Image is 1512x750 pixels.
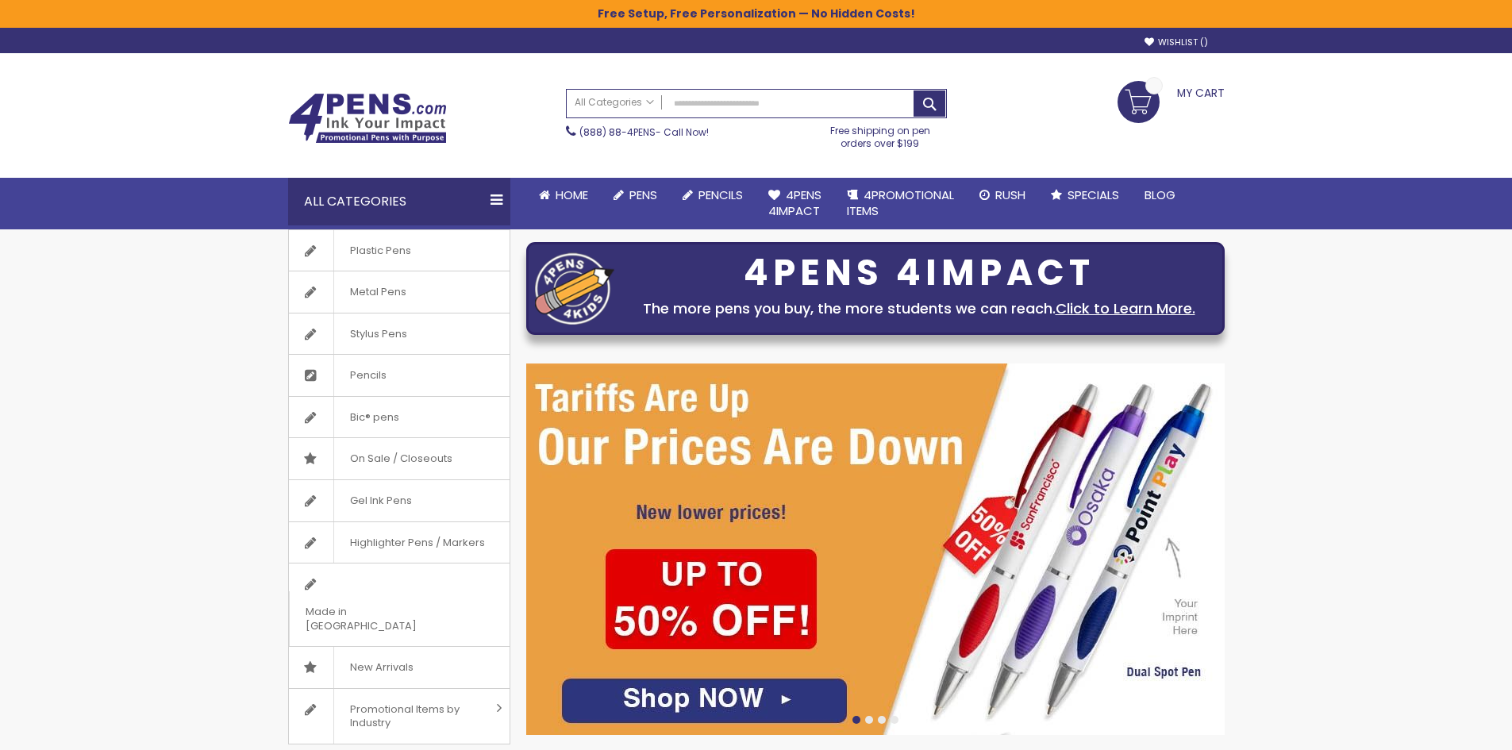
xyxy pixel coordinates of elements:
a: Stylus Pens [289,313,510,355]
span: All Categories [575,96,654,109]
img: /cheap-promotional-products.html [526,363,1225,735]
a: Blog [1132,178,1188,213]
span: - Call Now! [579,125,709,139]
span: Made in [GEOGRAPHIC_DATA] [289,591,470,646]
span: New Arrivals [333,647,429,688]
span: Home [556,187,588,203]
a: Gel Ink Pens [289,480,510,521]
a: Promotional Items by Industry [289,689,510,744]
a: Bic® pens [289,397,510,438]
span: 4PROMOTIONAL ITEMS [847,187,954,219]
a: (888) 88-4PENS [579,125,656,139]
a: Rush [967,178,1038,213]
img: four_pen_logo.png [535,252,614,325]
span: Highlighter Pens / Markers [333,522,501,563]
a: New Arrivals [289,647,510,688]
span: On Sale / Closeouts [333,438,468,479]
img: 4Pens Custom Pens and Promotional Products [288,93,447,144]
a: Made in [GEOGRAPHIC_DATA] [289,563,510,646]
a: Metal Pens [289,271,510,313]
span: Blog [1145,187,1175,203]
span: Pencils [333,355,402,396]
span: Plastic Pens [333,230,427,271]
a: Pencils [670,178,756,213]
a: On Sale / Closeouts [289,438,510,479]
div: All Categories [288,178,510,225]
a: Wishlist [1145,37,1208,48]
span: Pens [629,187,657,203]
a: 4Pens4impact [756,178,834,229]
a: Plastic Pens [289,230,510,271]
a: All Categories [567,90,662,116]
a: Pencils [289,355,510,396]
div: 4PENS 4IMPACT [622,256,1216,290]
span: Rush [995,187,1025,203]
span: Metal Pens [333,271,422,313]
span: Specials [1068,187,1119,203]
a: Pens [601,178,670,213]
a: 4PROMOTIONALITEMS [834,178,967,229]
span: 4Pens 4impact [768,187,821,219]
span: Bic® pens [333,397,415,438]
span: Promotional Items by Industry [333,689,491,744]
span: Gel Ink Pens [333,480,428,521]
div: Free shipping on pen orders over $199 [814,118,947,150]
a: Click to Learn More. [1056,298,1195,318]
a: Highlighter Pens / Markers [289,522,510,563]
a: Specials [1038,178,1132,213]
a: Home [526,178,601,213]
div: The more pens you buy, the more students we can reach. [622,298,1216,320]
span: Pencils [698,187,743,203]
span: Stylus Pens [333,313,423,355]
